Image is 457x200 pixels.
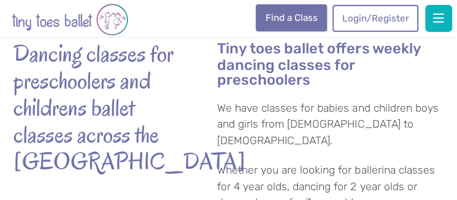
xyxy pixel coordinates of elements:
p: We have classes for babies and children boys and girls from [DEMOGRAPHIC_DATA] to [DEMOGRAPHIC_DA... [217,100,443,148]
h4: Tiny toes ballet offers weekly [217,40,443,89]
a: Login/Register [332,5,418,32]
a: Find a Class [256,4,327,31]
strong: Dancing classes for preschoolers and childrens ballet classes across the [GEOGRAPHIC_DATA] [13,40,185,175]
img: tiny toes ballet [12,2,128,37]
a: dancing classes for preschoolers [217,58,443,89]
